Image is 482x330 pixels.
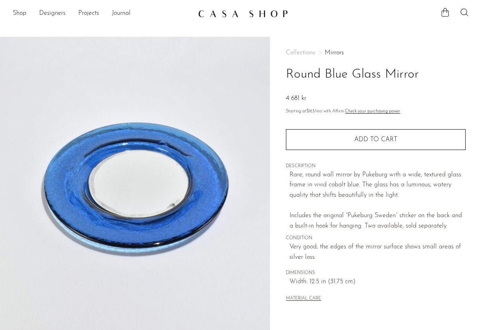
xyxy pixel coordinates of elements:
[286,163,466,170] span: DESCRIPTION
[286,129,466,150] button: Add to cart
[286,50,315,56] span: Collections
[306,109,315,114] span: $163
[286,235,466,242] span: CONDITION
[286,50,466,56] nav: Breadcrumbs
[13,7,192,20] ul: NEW HEADER MENU
[325,50,344,56] a: Mirrors
[286,108,466,115] p: Starting at /mo with Affirm.
[13,7,192,20] nav: Desktop navigation
[286,95,306,102] span: 4 681 kr
[13,8,26,19] a: Shop
[354,136,397,144] span: Add to cart
[290,277,466,287] span: Width: 12.5 in (31.75 cm)
[112,8,131,19] a: Journal
[78,8,99,19] a: Projects
[39,8,65,19] a: Designers
[345,109,400,114] a: Check your purchasing power - Learn more about Affirm Financing (opens in modal)
[286,296,321,302] button: MATERIAL CARE
[290,242,466,262] span: Very good; the edges of the mirror surface shows small areas of silver loss.
[286,64,466,85] h1: Round Blue Glass Mirror
[286,270,466,277] span: DIMENSIONS
[290,170,466,232] p: Rare, round wall mirror by Pukeburg with a wide, textured glass frame in vivid cobalt blue. The g...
